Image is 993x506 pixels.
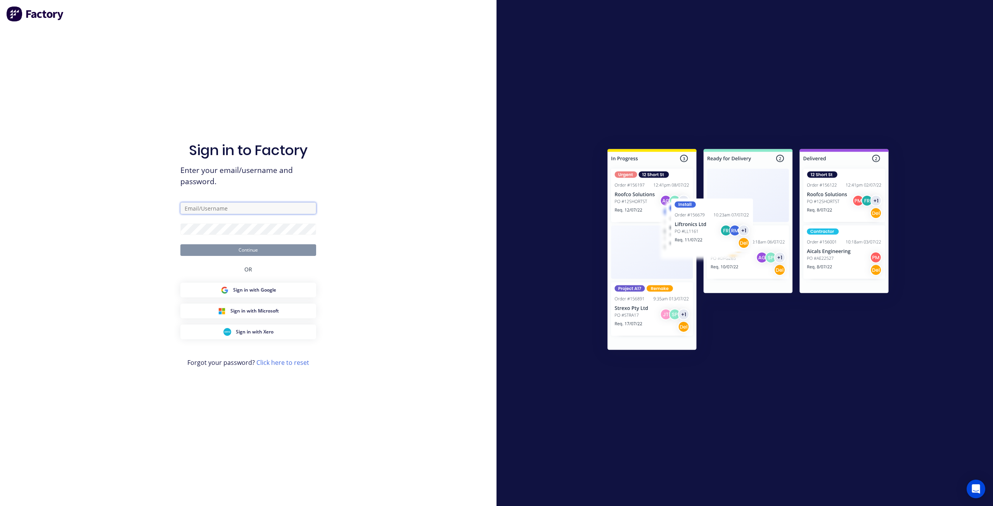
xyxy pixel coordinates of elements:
[236,328,273,335] span: Sign in with Xero
[180,165,316,187] span: Enter your email/username and password.
[233,287,276,294] span: Sign in with Google
[180,304,316,318] button: Microsoft Sign inSign in with Microsoft
[6,6,64,22] img: Factory
[180,283,316,297] button: Google Sign inSign in with Google
[230,307,279,314] span: Sign in with Microsoft
[244,256,252,283] div: OR
[189,142,308,159] h1: Sign in to Factory
[967,480,985,498] div: Open Intercom Messenger
[180,202,316,214] input: Email/Username
[256,358,309,367] a: Click here to reset
[180,325,316,339] button: Xero Sign inSign in with Xero
[187,358,309,367] span: Forgot your password?
[590,133,906,368] img: Sign in
[180,244,316,256] button: Continue
[221,286,228,294] img: Google Sign in
[223,328,231,336] img: Xero Sign in
[218,307,226,315] img: Microsoft Sign in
